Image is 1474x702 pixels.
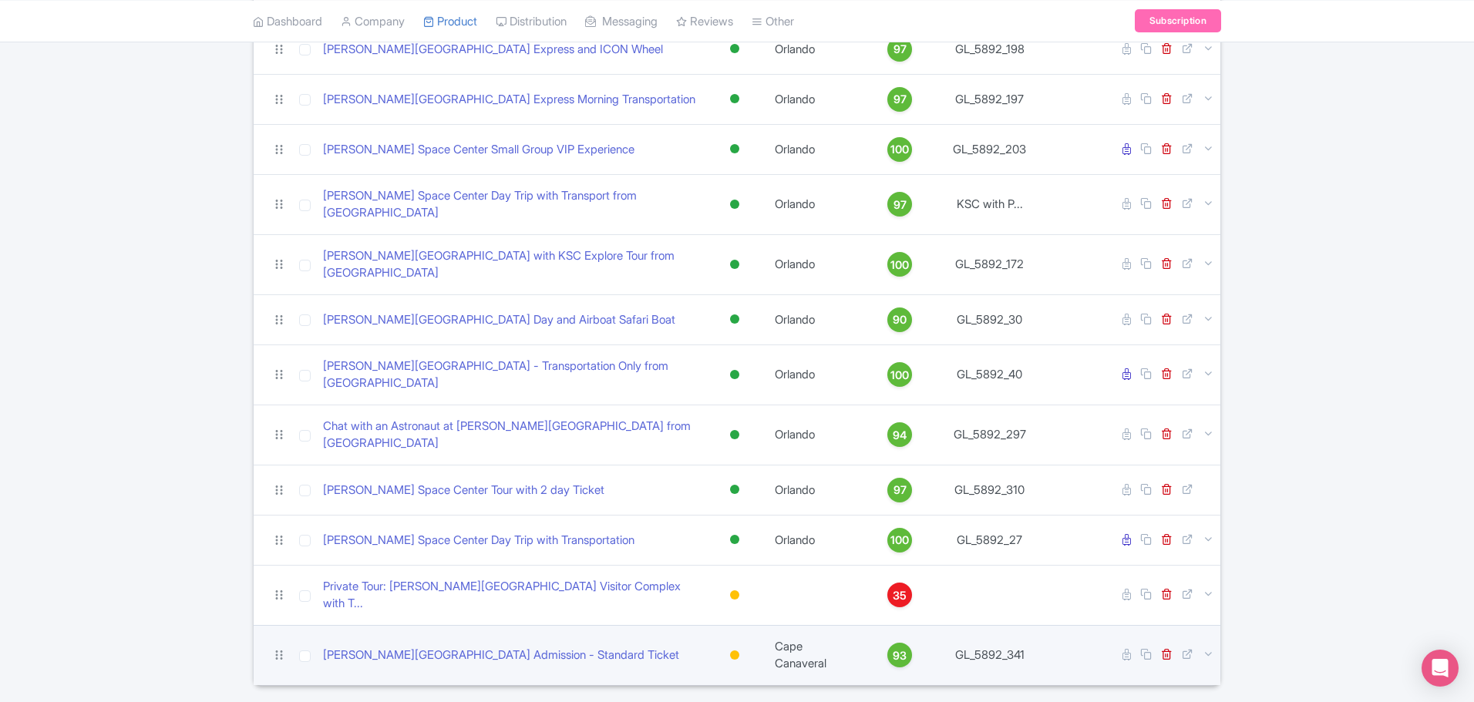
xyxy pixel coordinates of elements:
a: [PERSON_NAME][GEOGRAPHIC_DATA] Express and ICON Wheel [323,41,663,59]
div: Active [727,479,742,501]
td: GL_5892_40 [937,344,1042,405]
a: [PERSON_NAME][GEOGRAPHIC_DATA] Day and Airboat Safari Boat [323,311,675,329]
a: 97 [868,192,931,217]
td: GL_5892_203 [937,124,1042,174]
span: 97 [893,482,907,499]
a: 90 [868,307,931,332]
a: Subscription [1135,9,1221,32]
td: KSC with P... [937,174,1042,234]
div: Building [727,584,742,606]
a: Chat with an Astronaut at [PERSON_NAME][GEOGRAPHIC_DATA] from [GEOGRAPHIC_DATA] [323,418,698,452]
span: 94 [893,427,907,444]
a: 35 [868,583,931,607]
a: [PERSON_NAME] Space Center Day Trip with Transport from [GEOGRAPHIC_DATA] [323,187,698,222]
td: Orlando [766,344,862,405]
div: Open Intercom Messenger [1422,650,1459,687]
a: [PERSON_NAME][GEOGRAPHIC_DATA] Admission - Standard Ticket [323,647,679,664]
a: [PERSON_NAME] Space Center Small Group VIP Experience [323,141,634,159]
td: Orlando [766,234,862,294]
a: 93 [868,643,931,667]
span: 100 [890,367,909,384]
a: [PERSON_NAME] Space Center Day Trip with Transportation [323,532,634,549]
span: 97 [893,41,907,58]
div: Active [727,138,742,160]
td: GL_5892_172 [937,234,1042,294]
td: Orlando [766,515,862,565]
span: 90 [893,311,907,328]
div: Active [727,254,742,276]
a: 100 [868,528,931,553]
span: 93 [893,647,907,664]
td: Orlando [766,124,862,174]
td: GL_5892_198 [937,24,1042,74]
td: GL_5892_30 [937,294,1042,344]
div: Active [727,193,742,216]
a: 100 [868,362,931,387]
a: [PERSON_NAME][GEOGRAPHIC_DATA] - Transportation Only from [GEOGRAPHIC_DATA] [323,358,698,392]
a: 97 [868,87,931,112]
td: Orlando [766,174,862,234]
a: 100 [868,252,931,277]
a: 100 [868,137,931,162]
td: Orlando [766,294,862,344]
td: GL_5892_197 [937,74,1042,124]
td: GL_5892_27 [937,515,1042,565]
div: Active [727,529,742,551]
td: Orlando [766,74,862,124]
a: 94 [868,422,931,447]
td: Orlando [766,405,862,465]
div: Active [727,424,742,446]
div: Active [727,88,742,110]
td: Orlando [766,465,862,515]
td: GL_5892_310 [937,465,1042,515]
div: Active [727,364,742,386]
td: GL_5892_341 [937,625,1042,685]
div: Active [727,38,742,60]
span: 100 [890,141,909,158]
a: [PERSON_NAME][GEOGRAPHIC_DATA] with KSC Explore Tour from [GEOGRAPHIC_DATA] [323,247,698,282]
a: 97 [868,37,931,62]
a: Private Tour: [PERSON_NAME][GEOGRAPHIC_DATA] Visitor Complex with T... [323,578,698,613]
span: 35 [893,587,907,604]
div: Active [727,308,742,331]
td: GL_5892_297 [937,405,1042,465]
span: 100 [890,257,909,274]
a: [PERSON_NAME][GEOGRAPHIC_DATA] Express Morning Transportation [323,91,695,109]
span: 97 [893,91,907,108]
span: 97 [893,196,907,213]
a: 97 [868,478,931,502]
td: Cape Canaveral [766,625,862,685]
td: Orlando [766,24,862,74]
div: Building [727,644,742,667]
a: [PERSON_NAME] Space Center Tour with 2 day Ticket [323,482,604,499]
span: 100 [890,532,909,549]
